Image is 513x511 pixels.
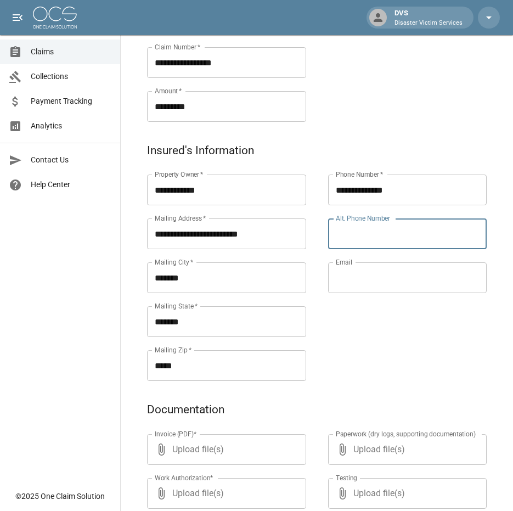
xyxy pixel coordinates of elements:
[336,214,390,223] label: Alt. Phone Number
[31,120,111,132] span: Analytics
[31,179,111,190] span: Help Center
[155,345,192,355] label: Mailing Zip
[155,42,200,52] label: Claim Number
[33,7,77,29] img: ocs-logo-white-transparent.png
[155,214,206,223] label: Mailing Address
[155,301,198,311] label: Mailing State
[31,96,111,107] span: Payment Tracking
[155,473,213,482] label: Work Authorization*
[31,71,111,82] span: Collections
[353,478,458,509] span: Upload file(s)
[31,46,111,58] span: Claims
[7,7,29,29] button: open drawer
[172,478,277,509] span: Upload file(s)
[155,257,194,267] label: Mailing City
[394,19,463,28] p: Disaster Victim Services
[155,429,197,439] label: Invoice (PDF)*
[155,170,204,179] label: Property Owner
[155,86,182,96] label: Amount
[172,434,277,465] span: Upload file(s)
[353,434,458,465] span: Upload file(s)
[336,473,357,482] label: Testing
[31,154,111,166] span: Contact Us
[336,170,383,179] label: Phone Number
[15,491,105,502] div: © 2025 One Claim Solution
[336,429,476,439] label: Paperwork (dry logs, supporting documentation)
[390,8,467,27] div: DVS
[336,257,352,267] label: Email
